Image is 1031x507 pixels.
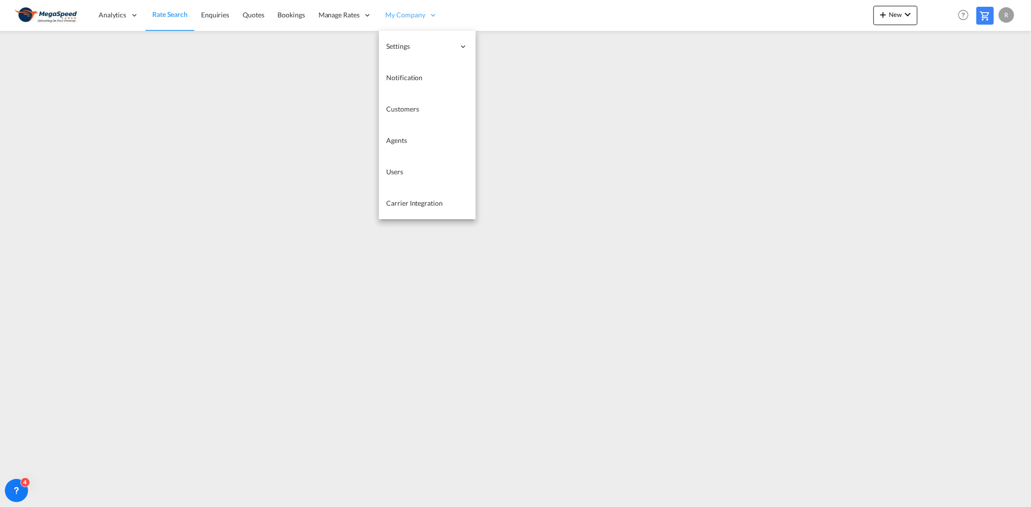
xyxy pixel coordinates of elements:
a: Agents [379,125,476,156]
div: Help [955,7,976,24]
span: Users [387,168,404,176]
md-icon: icon-chevron-down [902,9,914,20]
span: Help [955,7,972,23]
span: My Company [386,10,425,20]
span: Quotes [243,11,264,19]
img: ad002ba0aea611eda5429768204679d3.JPG [15,4,80,26]
md-icon: icon-plus 400-fg [877,9,889,20]
span: Agents [387,136,407,144]
a: Carrier Integration [379,188,476,219]
a: Notification [379,62,476,94]
span: Analytics [99,10,126,20]
span: Customers [387,105,419,113]
span: Bookings [278,11,305,19]
a: Users [379,156,476,188]
span: Manage Rates [319,10,360,20]
span: Carrier Integration [387,199,443,207]
a: Customers [379,94,476,125]
div: R [999,7,1014,23]
span: Settings [387,42,455,51]
div: Settings [379,31,476,62]
button: icon-plus 400-fgNewicon-chevron-down [873,6,917,25]
span: New [877,11,914,18]
span: Rate Search [152,10,188,18]
span: Notification [387,73,423,82]
span: Enquiries [201,11,229,19]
